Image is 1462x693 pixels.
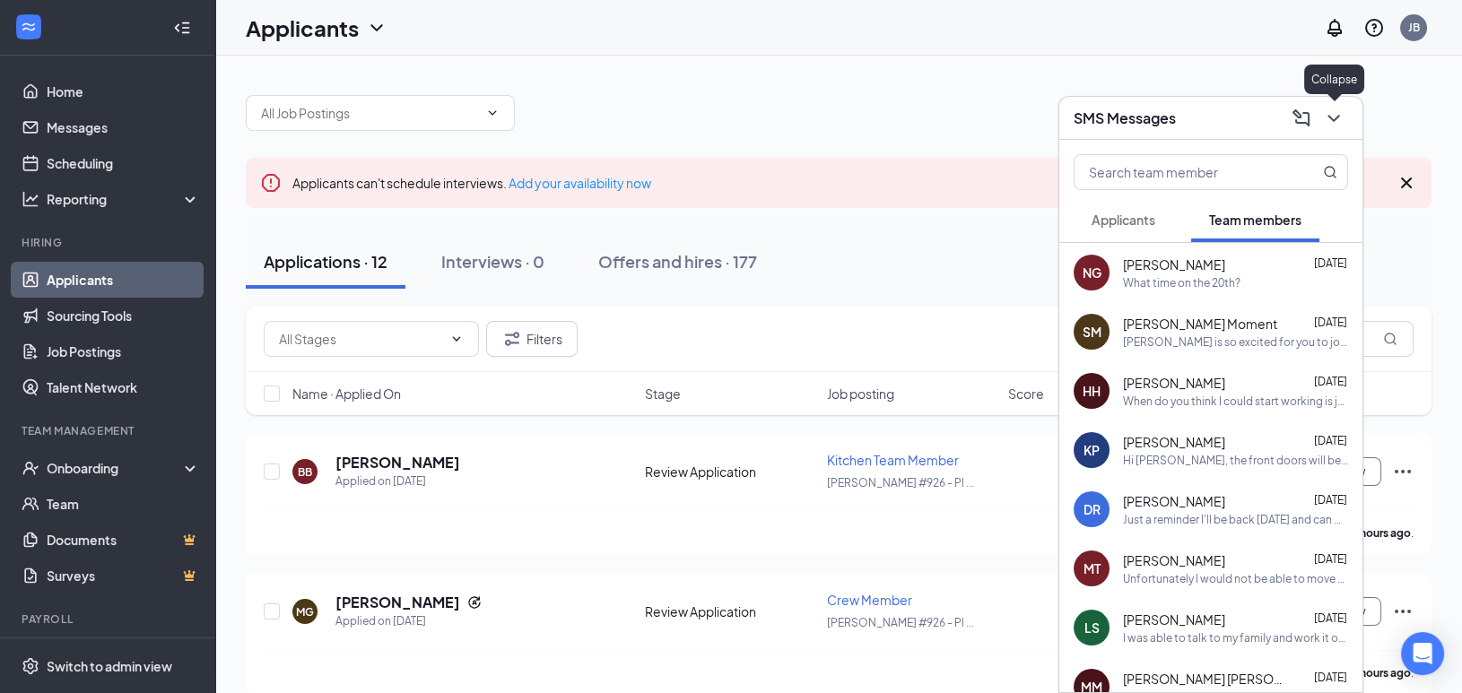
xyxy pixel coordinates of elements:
[47,522,200,558] a: DocumentsCrown
[1314,493,1347,507] span: [DATE]
[501,328,523,350] svg: Filter
[485,106,500,120] svg: ChevronDown
[1008,385,1044,403] span: Score
[1314,671,1347,684] span: [DATE]
[1123,492,1225,510] span: [PERSON_NAME]
[1092,212,1155,228] span: Applicants
[1123,512,1348,527] div: Just a reminder I'll be back [DATE] and can work any time
[1083,323,1101,341] div: SM
[292,385,401,403] span: Name · Applied On
[449,332,464,346] svg: ChevronDown
[246,13,359,43] h1: Applicants
[1345,666,1411,680] b: 17 hours ago
[264,250,387,273] div: Applications · 12
[298,464,312,480] div: BB
[598,250,757,273] div: Offers and hires · 177
[1401,632,1444,675] div: Open Intercom Messenger
[1396,172,1417,194] svg: Cross
[1123,453,1348,468] div: Hi [PERSON_NAME], the front doors will be open. Just come on in when you arrive. Thanks
[1123,315,1277,333] span: [PERSON_NAME] Moment
[1123,433,1225,451] span: [PERSON_NAME]
[1083,382,1101,400] div: HH
[1304,65,1364,94] div: Collapse
[47,657,172,675] div: Switch to admin view
[22,459,39,477] svg: UserCheck
[22,190,39,208] svg: Analysis
[1323,165,1337,179] svg: MagnifyingGlass
[1314,552,1347,566] span: [DATE]
[335,472,460,490] div: Applied on [DATE]
[827,476,974,489] span: [PERSON_NAME] #926 - Pl ...
[1123,571,1348,586] div: Unfortunately I would not be able to move forward with the hiring process at this time then due t...
[260,172,282,194] svg: Error
[509,175,651,191] a: Add your availability now
[1123,611,1225,628] span: [PERSON_NAME]
[47,459,185,477] div: Onboarding
[1408,20,1420,35] div: JB
[1123,394,1348,409] div: When do you think I could start working is just when my uniform come and did you get all the pape...
[261,103,478,123] input: All Job Postings
[22,423,196,438] div: Team Management
[47,145,200,181] a: Scheduling
[47,369,200,405] a: Talent Network
[22,657,39,675] svg: Settings
[1209,212,1301,228] span: Team members
[296,604,314,619] div: MG
[1123,670,1284,688] span: [PERSON_NAME] [PERSON_NAME]
[279,329,442,349] input: All Stages
[1074,108,1176,128] h3: SMS Messages
[1123,374,1225,392] span: [PERSON_NAME]
[467,595,482,610] svg: Reapply
[1123,551,1225,569] span: [PERSON_NAME]
[335,453,460,472] h5: [PERSON_NAME]
[1383,332,1397,346] svg: MagnifyingGlass
[1314,256,1347,270] span: [DATE]
[1287,104,1316,133] button: ComposeMessage
[1123,334,1348,350] div: [PERSON_NAME] is so excited for you to join our team! Do you know anyone else who might be intere...
[47,109,200,145] a: Messages
[47,558,200,593] a: SurveysCrown
[47,262,200,298] a: Applicants
[1123,275,1240,290] div: What time on the 20th?
[486,321,578,357] button: Filter Filters
[47,486,200,522] a: Team
[22,611,196,627] div: Payroll
[1075,155,1287,189] input: Search team member
[645,602,816,620] div: Review Application
[827,592,912,608] span: Crew Member
[22,235,196,250] div: Hiring
[1392,461,1414,482] svg: Ellipses
[827,616,974,629] span: [PERSON_NAME] #926 - Pl ...
[1314,316,1347,329] span: [DATE]
[1291,108,1312,129] svg: ComposeMessage
[1123,256,1225,273] span: [PERSON_NAME]
[1083,500,1101,518] div: DR
[1083,441,1100,459] div: KP
[1319,104,1348,133] button: ChevronDown
[1363,17,1385,39] svg: QuestionInfo
[47,298,200,334] a: Sourcing Tools
[1314,611,1347,625] span: [DATE]
[47,334,200,369] a: Job Postings
[47,74,200,109] a: Home
[645,385,681,403] span: Stage
[441,250,544,273] div: Interviews · 0
[335,612,482,630] div: Applied on [DATE]
[1314,375,1347,388] span: [DATE]
[366,17,387,39] svg: ChevronDown
[827,452,959,468] span: Kitchen Team Member
[1083,264,1101,282] div: NG
[1324,17,1345,39] svg: Notifications
[1123,630,1348,645] div: I was able to talk to my family and work it out I'll be there
[47,190,201,208] div: Reporting
[1083,559,1101,577] div: MT
[292,175,651,191] span: Applicants can't schedule interviews.
[1314,434,1347,447] span: [DATE]
[335,593,460,612] h5: [PERSON_NAME]
[20,18,38,36] svg: WorkstreamLogo
[827,385,894,403] span: Job posting
[1392,601,1414,622] svg: Ellipses
[173,19,191,37] svg: Collapse
[645,463,816,481] div: Review Application
[1084,619,1100,637] div: LS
